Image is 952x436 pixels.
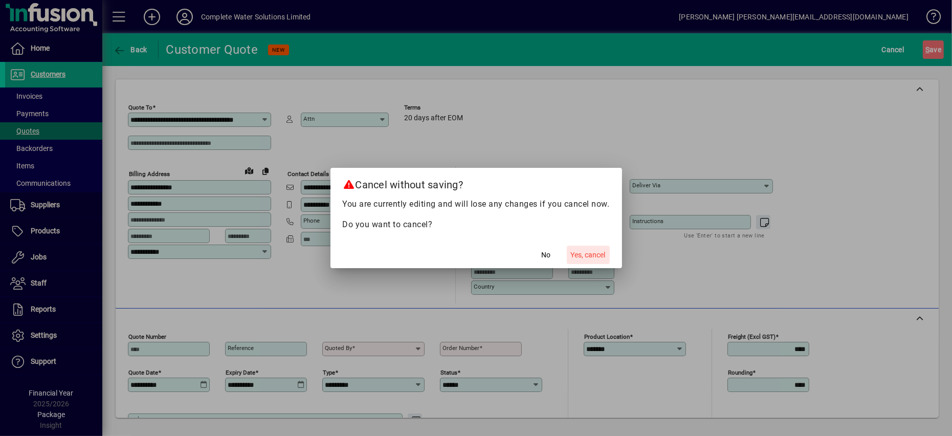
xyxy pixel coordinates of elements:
button: No [530,246,563,264]
span: Yes, cancel [571,250,606,260]
button: Yes, cancel [567,246,610,264]
p: You are currently editing and will lose any changes if you cancel now. [343,198,610,210]
span: No [542,250,551,260]
p: Do you want to cancel? [343,219,610,231]
h2: Cancel without saving? [330,168,622,198]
